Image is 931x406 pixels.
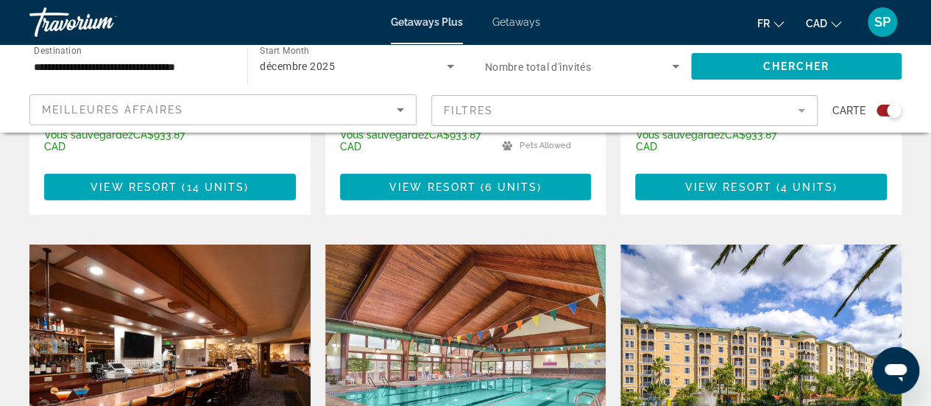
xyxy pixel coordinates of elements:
span: fr [757,18,770,29]
span: SP [874,15,891,29]
mat-select: Sort by [42,101,404,119]
span: Nombre total d'invités [485,61,592,73]
span: View Resort [685,181,772,193]
span: Carte [832,100,865,121]
iframe: Bouton de lancement de la fenêtre de messagerie [872,347,919,394]
button: View Resort(14 units) [44,174,296,200]
a: Getaways [492,16,540,28]
span: ( ) [177,181,249,193]
span: Destination [34,45,82,55]
span: 4 units [781,181,833,193]
span: Chercher [762,60,829,72]
p: CA$933.87 CAD [635,129,788,153]
span: Vous sauvegardez [635,129,724,141]
span: Meilleures affaires [42,104,183,116]
button: User Menu [863,7,902,38]
a: Travorium [29,3,177,41]
button: Change currency [806,13,841,34]
span: Pets Allowed [520,141,570,150]
span: décembre 2025 [260,60,335,72]
span: ( ) [772,181,838,193]
button: Filter [431,94,818,127]
span: Vous sauvegardez [340,129,429,141]
p: CA$933.87 CAD [44,129,192,153]
a: Getaways Plus [391,16,463,28]
button: Chercher [691,53,902,80]
button: Change language [757,13,784,34]
span: ( ) [476,181,542,193]
p: CA$933.87 CAD [340,129,488,153]
span: Start Month [260,46,309,56]
span: 6 units [485,181,537,193]
span: CAD [806,18,827,29]
button: View Resort(4 units) [635,174,887,200]
span: 14 units [187,181,245,193]
span: View Resort [389,181,476,193]
span: View Resort [91,181,177,193]
span: Vous sauvegardez [44,129,133,141]
button: View Resort(6 units) [340,174,592,200]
